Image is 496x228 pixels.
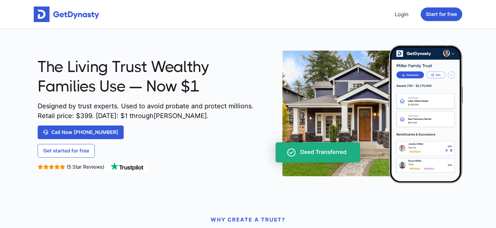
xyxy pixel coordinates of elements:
[392,8,411,21] a: Login
[34,6,99,22] img: Get started for free with Dynasty Trust Company
[106,162,148,172] img: TrustPilot Logo
[421,7,462,21] button: Start for free
[38,101,256,121] span: Designed by trust experts. Used to avoid probate and protect millions. Retail price: $ 399 . [DAT...
[67,164,104,170] span: (5 Star Reviews)
[38,57,256,96] span: The Living Trust Wealthy Families Use — Now $1
[261,45,463,183] img: trust-on-cellphone
[38,144,95,158] a: Get started for free
[38,126,124,139] a: Call Now [PHONE_NUMBER]
[38,216,458,223] p: WHY CREATE A TRUST?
